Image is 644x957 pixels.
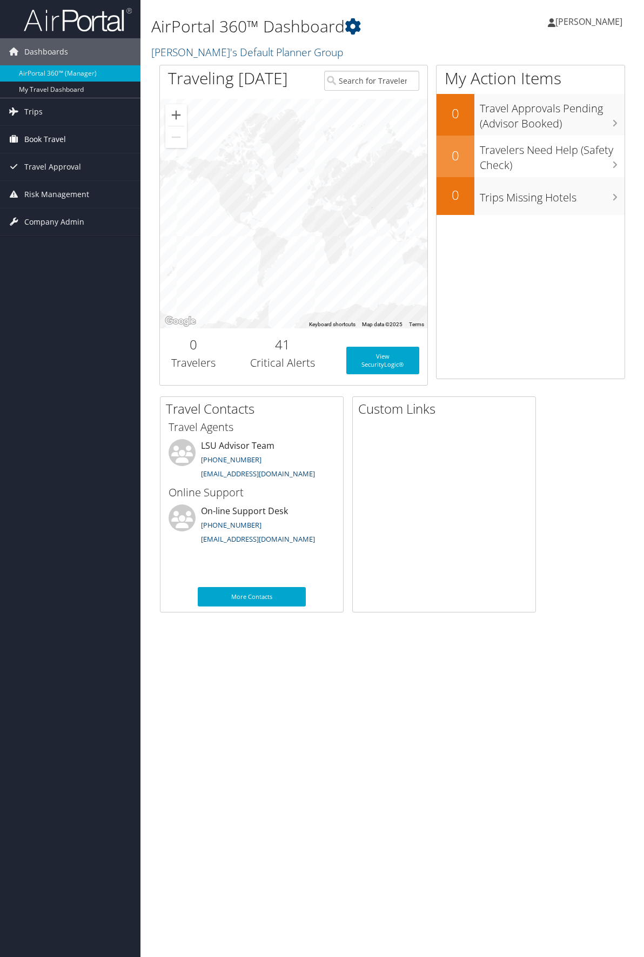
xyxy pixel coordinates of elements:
[548,5,633,38] a: [PERSON_NAME]
[480,96,625,131] h3: Travel Approvals Pending (Advisor Booked)
[437,177,625,215] a: 0Trips Missing Hotels
[362,321,403,327] span: Map data ©2025
[437,67,625,90] h1: My Action Items
[201,534,315,544] a: [EMAIL_ADDRESS][DOMAIN_NAME]
[409,321,424,327] a: Terms (opens in new tab)
[201,469,315,478] a: [EMAIL_ADDRESS][DOMAIN_NAME]
[151,45,346,59] a: [PERSON_NAME]'s Default Planner Group
[168,335,219,354] h2: 0
[480,137,625,173] h3: Travelers Need Help (Safety Check)
[165,104,187,126] button: Zoom in
[358,400,535,418] h2: Custom Links
[201,520,261,530] a: [PHONE_NUMBER]
[437,94,625,136] a: 0Travel Approvals Pending (Advisor Booked)
[555,16,622,28] span: [PERSON_NAME]
[163,314,198,328] a: Open this area in Google Maps (opens a new window)
[437,186,474,204] h2: 0
[24,181,89,208] span: Risk Management
[166,400,343,418] h2: Travel Contacts
[163,314,198,328] img: Google
[168,355,219,370] h3: Travelers
[346,347,419,374] a: View SecurityLogic®
[163,439,340,483] li: LSU Advisor Team
[235,355,330,370] h3: Critical Alerts
[169,420,335,435] h3: Travel Agents
[24,7,132,32] img: airportal-logo.png
[437,104,474,123] h2: 0
[24,98,43,125] span: Trips
[235,335,330,354] h2: 41
[198,587,306,606] a: More Contacts
[437,146,474,165] h2: 0
[480,185,625,205] h3: Trips Missing Hotels
[24,126,66,153] span: Book Travel
[24,38,68,65] span: Dashboards
[165,126,187,148] button: Zoom out
[309,321,355,328] button: Keyboard shortcuts
[169,485,335,500] h3: Online Support
[168,67,288,90] h1: Traveling [DATE]
[24,153,81,180] span: Travel Approval
[24,208,84,235] span: Company Admin
[151,15,473,38] h1: AirPortal 360™ Dashboard
[437,136,625,177] a: 0Travelers Need Help (Safety Check)
[324,71,419,91] input: Search for Traveler
[163,504,340,549] li: On-line Support Desk
[201,455,261,464] a: [PHONE_NUMBER]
